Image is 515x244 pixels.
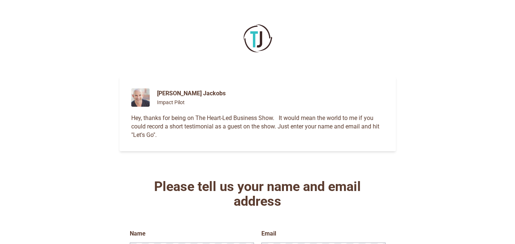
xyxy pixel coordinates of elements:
[131,114,381,138] span: Hey, thanks for being on The Heart-Led Business Show. It would mean the world to me if you could ...
[157,89,226,98] div: [PERSON_NAME] Jackobs
[243,24,272,53] img: https://cdn.bonjoro.com/media/10afeb2a-e20c-4cca-af74-b6aaceaf5158/bfcbd4af-476e-4971-a324-0ad614...
[157,99,226,106] div: Impact Pilot
[130,229,146,238] label: Name
[261,229,276,238] label: Email
[130,179,386,209] div: Please tell us your name and email address
[131,88,150,107] img: Impact Pilot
